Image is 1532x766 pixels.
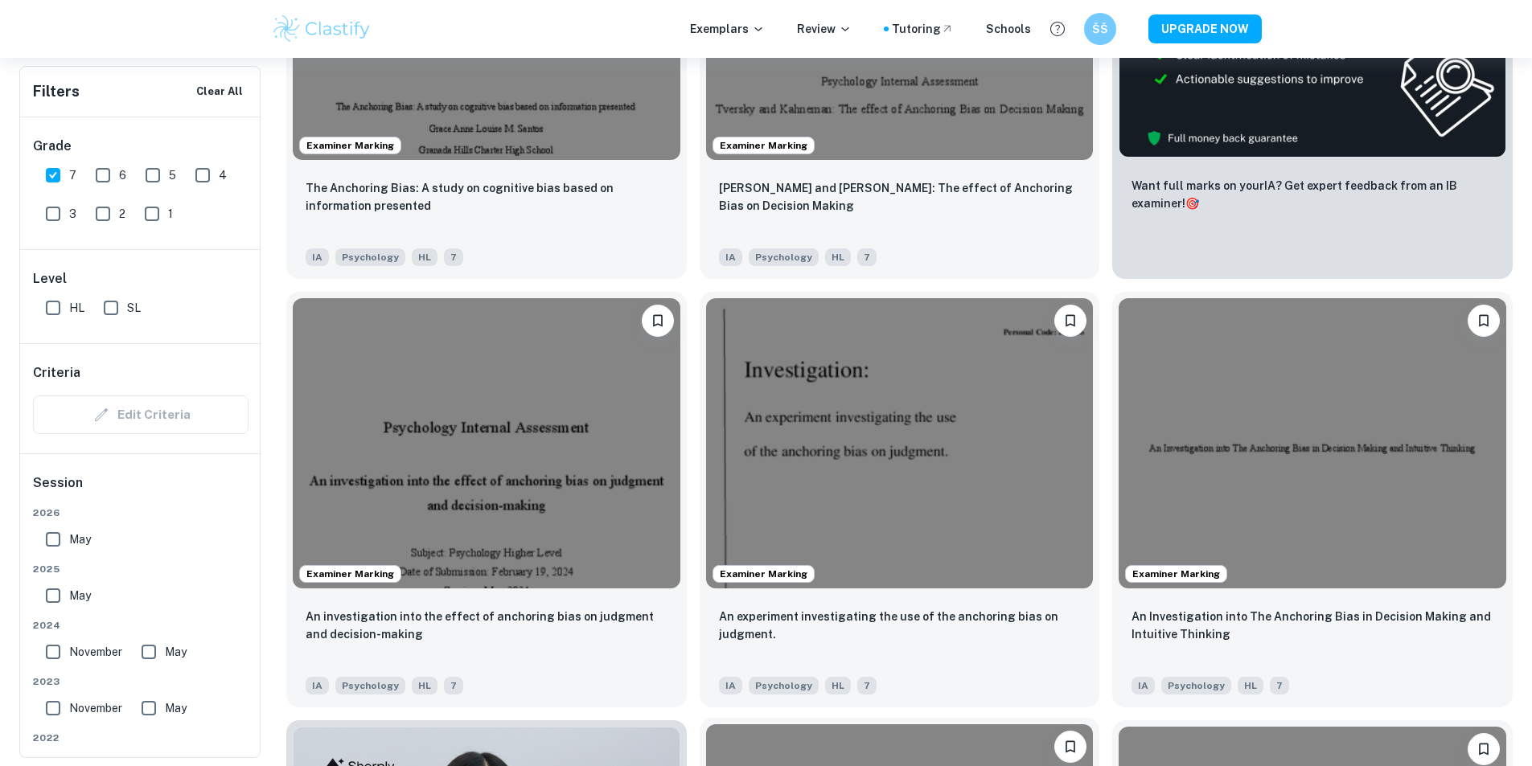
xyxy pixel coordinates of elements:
[749,677,819,694] span: Psychology
[1468,733,1500,765] button: Bookmark
[1090,20,1109,38] h6: ŠŠ
[293,298,680,588] img: Psychology IA example thumbnail: An investigation into the effect of anch
[713,138,814,153] span: Examiner Marking
[1468,305,1500,337] button: Bookmark
[192,80,247,104] button: Clear All
[825,677,851,694] span: HL
[33,269,248,289] h6: Level
[690,20,765,38] p: Exemplars
[1132,677,1155,694] span: IA
[219,166,227,184] span: 4
[165,643,187,661] span: May
[1185,197,1199,210] span: 🎯
[719,677,742,694] span: IA
[1112,292,1513,707] a: Examiner MarkingBookmarkAn Investigation into The Anchoring Bias in Decision Making and Intuitive...
[33,395,248,434] div: Criteria filters are unavailable when searching by topic
[119,205,125,223] span: 2
[169,166,176,184] span: 5
[857,677,877,694] span: 7
[719,248,742,266] span: IA
[306,608,667,643] p: An investigation into the effect of anchoring bias on judgment and decision-making
[286,292,687,707] a: Examiner MarkingBookmarkAn investigation into the effect of anchoring bias on judgment and decisi...
[1126,567,1226,581] span: Examiner Marking
[1084,13,1116,45] button: ŠŠ
[33,731,248,745] span: 2022
[797,20,852,38] p: Review
[306,677,329,694] span: IA
[1148,14,1262,43] button: UPGRADE NOW
[306,179,667,215] p: The Anchoring Bias: A study on cognitive bias based on information presented
[306,248,329,266] span: IA
[69,166,76,184] span: 7
[119,166,126,184] span: 6
[69,530,91,548] span: May
[33,674,248,689] span: 2023
[1054,305,1086,337] button: Bookmark
[33,137,248,156] h6: Grade
[719,179,1081,215] p: Tversky and Kahneman: The effect of Anchoring Bias on Decision Making
[33,80,80,103] h6: Filters
[1132,177,1493,212] p: Want full marks on your IA ? Get expert feedback from an IB examiner!
[1054,731,1086,763] button: Bookmark
[412,248,437,266] span: HL
[749,248,819,266] span: Psychology
[335,248,405,266] span: Psychology
[127,299,141,317] span: SL
[300,138,400,153] span: Examiner Marking
[33,473,248,506] h6: Session
[168,205,173,223] span: 1
[271,13,373,45] img: Clastify logo
[1044,15,1071,43] button: Help and Feedback
[986,20,1031,38] a: Schools
[33,562,248,576] span: 2025
[706,298,1094,588] img: Psychology IA example thumbnail: An experiment investigating the use of t
[69,299,84,317] span: HL
[69,205,76,223] span: 3
[300,567,400,581] span: Examiner Marking
[892,20,954,38] a: Tutoring
[857,248,877,266] span: 7
[335,677,405,694] span: Psychology
[642,305,674,337] button: Bookmark
[33,506,248,520] span: 2026
[1238,677,1263,694] span: HL
[825,248,851,266] span: HL
[444,248,463,266] span: 7
[1270,677,1289,694] span: 7
[719,608,1081,643] p: An experiment investigating the use of the anchoring bias on judgment.
[33,363,80,383] h6: Criteria
[69,643,122,661] span: November
[69,699,122,717] span: November
[444,677,463,694] span: 7
[412,677,437,694] span: HL
[700,292,1100,707] a: Examiner MarkingBookmarkAn experiment investigating the use of the anchoring bias on judgment.IAP...
[33,618,248,633] span: 2024
[165,699,187,717] span: May
[1132,608,1493,643] p: An Investigation into The Anchoring Bias in Decision Making and Intuitive Thinking
[713,567,814,581] span: Examiner Marking
[69,587,91,604] span: May
[1119,298,1506,588] img: Psychology IA example thumbnail: An Investigation into The Anchoring Bias
[1161,677,1231,694] span: Psychology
